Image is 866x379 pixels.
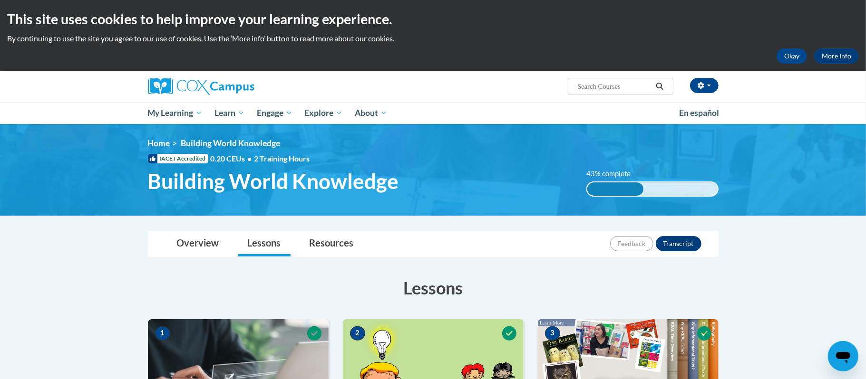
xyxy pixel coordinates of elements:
span: 0.20 CEUs [211,153,254,164]
a: Explore [298,102,349,124]
button: Search [652,81,667,92]
button: Transcript [656,236,701,251]
button: Account Settings [690,78,719,93]
a: En español [673,103,726,123]
iframe: Button to launch messaging window [828,341,858,371]
span: Learn [214,107,244,119]
a: Resources [300,231,363,256]
span: My Learning [147,107,202,119]
button: Okay [777,48,807,64]
div: Main menu [134,102,733,124]
span: Explore [304,107,342,119]
span: 3 [545,326,560,341]
span: 1 [155,326,170,341]
button: Feedback [610,236,653,251]
div: 43% complete [587,182,643,196]
span: Building World Knowledge [148,169,399,194]
span: Building World Knowledge [181,138,281,148]
a: Lessons [238,231,291,256]
span: 2 [350,326,365,341]
span: IACET Accredited [148,154,208,163]
a: More Info [814,48,859,64]
img: Cox Campus [148,78,254,95]
a: Learn [208,102,251,124]
span: Engage [257,107,292,119]
a: Engage [251,102,299,124]
a: Overview [167,231,229,256]
a: Home [148,138,170,148]
span: 2 Training Hours [254,154,310,163]
p: By continuing to use the site you agree to our use of cookies. Use the ‘More info’ button to read... [7,33,859,44]
span: • [248,154,252,163]
a: My Learning [142,102,209,124]
h3: Lessons [148,276,719,300]
h2: This site uses cookies to help improve your learning experience. [7,9,859,28]
span: En español [680,108,720,118]
a: Cox Campus [148,78,329,95]
a: About [349,102,393,124]
span: About [355,107,387,119]
input: Search Courses [576,81,652,92]
label: 43% complete [586,169,641,179]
